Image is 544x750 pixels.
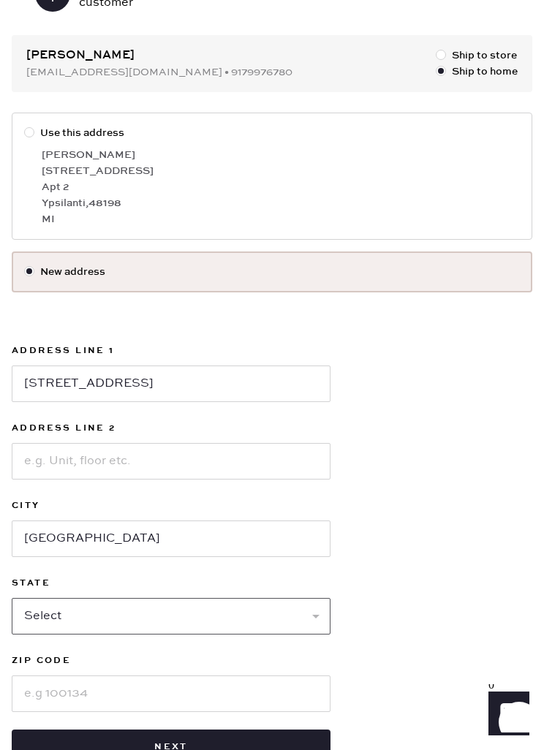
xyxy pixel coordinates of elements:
[12,443,330,480] input: e.g. Unit, floor etc.
[12,365,330,402] input: e.g. Street address, P.O. box etc.
[42,163,520,179] div: [STREET_ADDRESS]
[42,211,520,227] div: MI
[436,64,518,80] label: Ship to home
[475,684,537,747] iframe: Front Chat
[12,575,330,592] label: State
[42,179,520,195] div: Apt 2
[42,147,520,163] div: [PERSON_NAME]
[12,675,330,712] input: e.g 100134
[12,420,330,437] label: Address Line 2
[24,125,520,141] label: Use this address
[12,520,330,557] input: e.g New York
[436,48,518,64] label: Ship to store
[12,342,330,360] label: Address Line 1
[24,264,520,280] label: New address
[12,652,330,670] label: ZIP Code
[42,195,520,211] div: Ypsilanti , 48198
[12,497,330,515] label: City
